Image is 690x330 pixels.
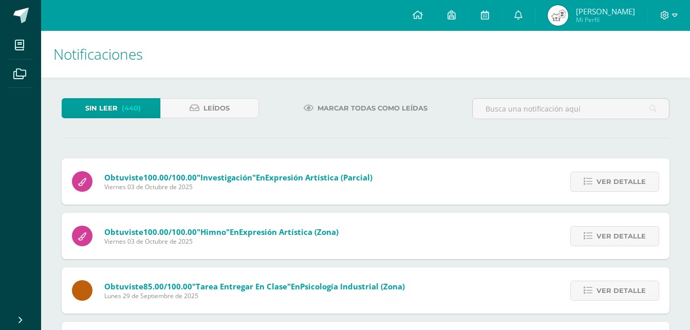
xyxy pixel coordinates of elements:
span: Mi Perfil [576,15,635,24]
span: Obtuviste en [104,172,372,182]
img: 67686b22a2c70cfa083e682cafa7854b.png [548,5,568,26]
span: Ver detalle [596,227,646,246]
span: Psicología Industrial (zona) [300,281,405,291]
span: 85.00/100.00 [143,281,192,291]
span: Ver detalle [596,172,646,191]
span: Notificaciones [53,44,143,64]
span: Sin leer [85,99,118,118]
span: Expresión Artística (Zona) [239,227,339,237]
span: Expresión Artística (Parcial) [265,172,372,182]
input: Busca una notificación aquí [473,99,669,119]
a: Sin leer(440) [62,98,160,118]
span: (440) [122,99,141,118]
span: Viernes 03 de Octubre de 2025 [104,182,372,191]
span: "Tarea entregar en clase" [192,281,291,291]
a: Leídos [160,98,259,118]
span: 100.00/100.00 [143,172,197,182]
span: [PERSON_NAME] [576,6,635,16]
span: Leídos [203,99,230,118]
span: Ver detalle [596,281,646,300]
span: "Himno" [197,227,230,237]
span: Viernes 03 de Octubre de 2025 [104,237,339,246]
a: Marcar todas como leídas [291,98,440,118]
span: 100.00/100.00 [143,227,197,237]
span: Marcar todas como leídas [318,99,427,118]
span: Lunes 29 de Septiembre de 2025 [104,291,405,300]
span: Obtuviste en [104,281,405,291]
span: Obtuviste en [104,227,339,237]
span: "Investigación" [197,172,256,182]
